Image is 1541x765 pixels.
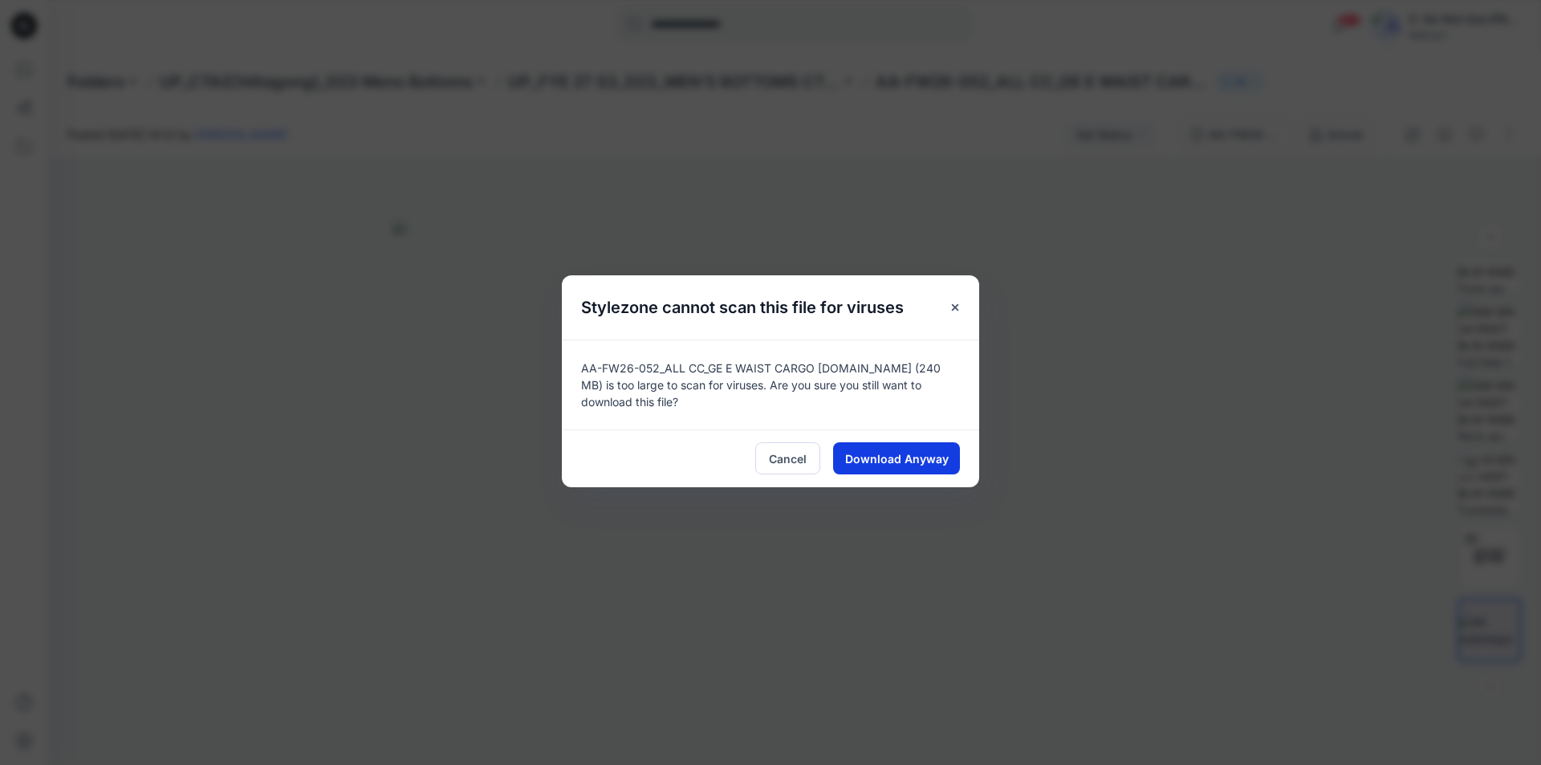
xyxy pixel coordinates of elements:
button: Cancel [755,442,820,474]
span: Cancel [769,450,807,467]
button: Download Anyway [833,442,960,474]
button: Close [941,293,970,322]
span: Download Anyway [845,450,949,467]
div: AA-FW26-052_ALL CC_GE E WAIST CARGO [DOMAIN_NAME] (240 MB) is too large to scan for viruses. Are ... [562,340,979,429]
h5: Stylezone cannot scan this file for viruses [562,275,923,340]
